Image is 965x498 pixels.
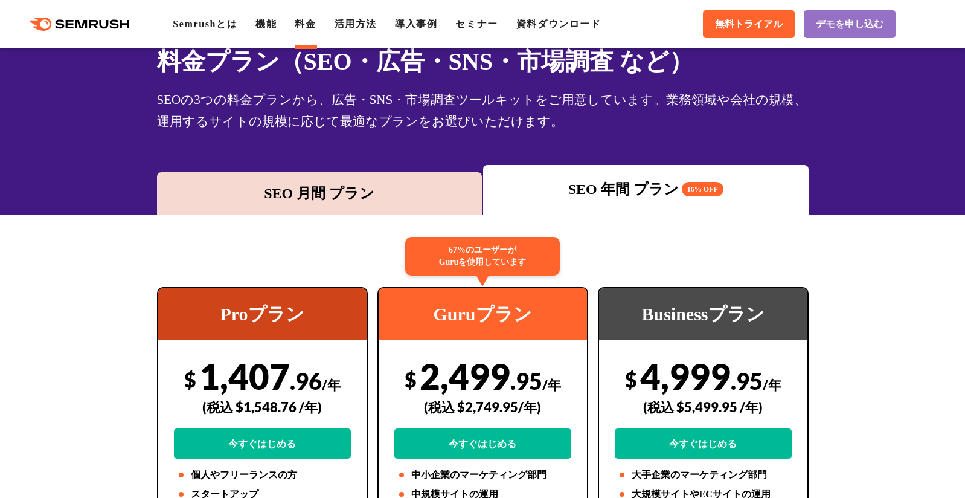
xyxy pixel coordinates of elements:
li: 大手企業のマーケティング部門 [615,468,792,482]
div: Proプラン [158,288,367,340]
div: 67%のユーザーが Guruを使用しています [405,237,560,276]
a: デモを申し込む [804,10,896,38]
div: SEOの3つの料金プランから、広告・SNS・市場調査ツールキットをご用意しています。業務領域や会社の規模、運用するサイトの規模に応じて最適なプランをお選びいただけます。 [157,89,809,132]
a: 活用方法 [335,19,377,29]
span: 16% OFF [682,182,723,196]
span: デモを申し込む [816,18,883,31]
span: .96 [290,367,322,395]
a: 今すぐはじめる [174,428,351,459]
span: 無料トライアル [715,18,783,31]
a: 資料ダウンロード [516,19,601,29]
div: 2,499 [394,355,571,459]
span: .95 [510,367,542,395]
div: (税込 $1,548.76 /年) [174,386,351,428]
span: /年 [322,377,341,393]
span: /年 [763,377,781,393]
a: 今すぐはじめる [394,428,571,459]
li: 個人やフリーランスの方 [174,468,351,482]
a: 機能 [255,19,277,29]
span: $ [625,367,637,392]
h1: 料金プラン（SEO・広告・SNS・市場調査 など） [157,44,809,79]
a: Semrushとは [173,19,237,29]
span: .95 [731,367,763,395]
div: (税込 $2,749.95/年) [394,386,571,428]
span: /年 [542,377,561,393]
div: 4,999 [615,355,792,459]
li: 中小企業のマーケティング部門 [394,468,571,482]
a: 料金 [295,19,316,29]
div: 1,407 [174,355,351,459]
div: SEO 年間 プラン [489,178,803,200]
span: $ [184,367,196,392]
span: $ [405,367,417,392]
div: SEO 月間 プラン [163,183,476,204]
a: セミナー [455,19,498,29]
div: Guruプラン [379,288,587,340]
div: (税込 $5,499.95 /年) [615,386,792,428]
div: Businessプラン [599,288,807,340]
a: 無料トライアル [703,10,795,38]
a: 今すぐはじめる [615,428,792,459]
a: 導入事例 [395,19,437,29]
